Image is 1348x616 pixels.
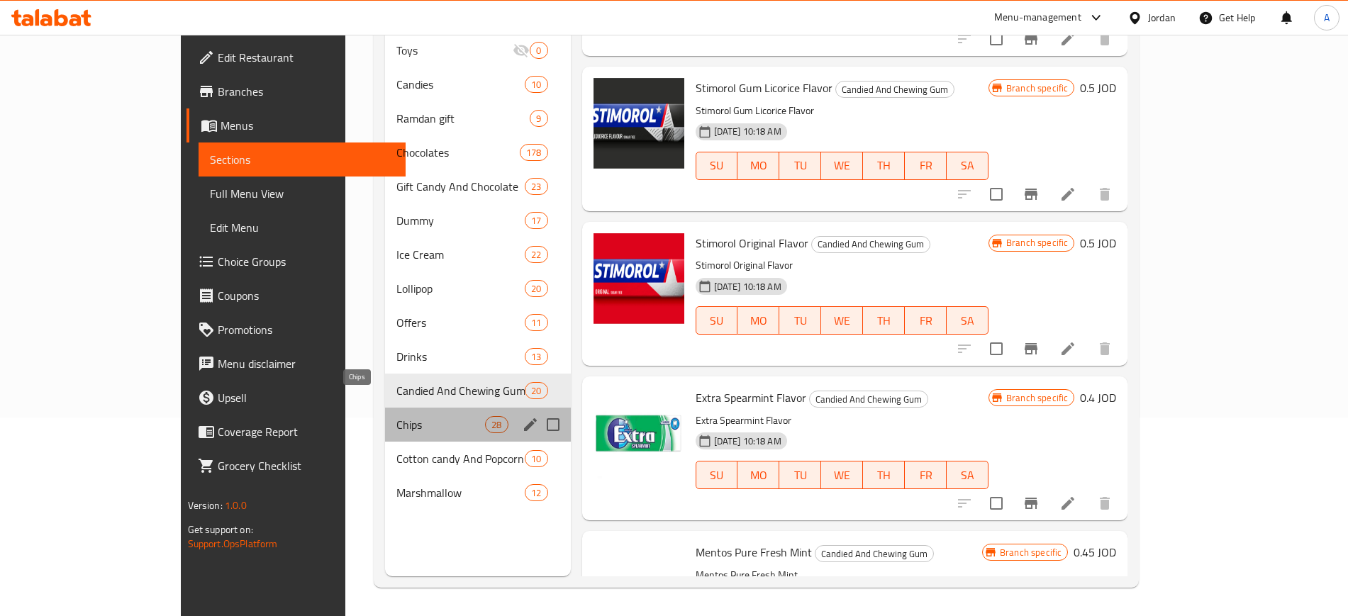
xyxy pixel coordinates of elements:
[702,465,733,486] span: SU
[520,146,547,159] span: 178
[396,484,525,501] span: Marshmallow
[835,81,954,98] div: Candied And Chewing Gum
[785,310,815,331] span: TU
[809,391,928,408] div: Candied And Chewing Gum
[1014,177,1048,211] button: Branch-specific-item
[396,348,525,365] span: Drinks
[1001,391,1074,405] span: Branch specific
[1001,236,1074,250] span: Branch specific
[525,484,547,501] div: items
[779,306,821,335] button: TU
[396,178,525,195] div: Gift Candy And Chocolate
[952,310,983,331] span: SA
[696,306,738,335] button: SU
[810,391,928,408] span: Candied And Chewing Gum
[186,74,406,108] a: Branches
[594,78,684,169] img: Stimorol Gum Licorice Flavor
[525,214,547,228] span: 17
[821,461,863,489] button: WE
[218,457,394,474] span: Grocery Checklist
[779,152,821,180] button: TU
[530,112,547,125] span: 9
[396,110,530,127] div: Ramdan gift
[218,83,394,100] span: Branches
[525,348,547,365] div: items
[525,246,547,263] div: items
[525,78,547,91] span: 10
[525,452,547,466] span: 10
[743,310,774,331] span: MO
[981,179,1011,209] span: Select to update
[1148,10,1176,26] div: Jordan
[696,542,812,563] span: Mentos Pure Fresh Mint
[385,476,571,510] div: Marshmallow12
[708,435,787,448] span: [DATE] 10:18 AM
[952,465,983,486] span: SA
[396,212,525,229] span: Dummy
[218,389,394,406] span: Upsell
[910,310,941,331] span: FR
[696,77,832,99] span: Stimorol Gum Licorice Flavor
[486,418,507,432] span: 28
[708,125,787,138] span: [DATE] 10:18 AM
[905,306,947,335] button: FR
[525,280,547,297] div: items
[396,416,486,433] span: Chips
[905,152,947,180] button: FR
[210,151,394,168] span: Sections
[981,334,1011,364] span: Select to update
[827,155,857,176] span: WE
[1080,78,1116,98] h6: 0.5 JOD
[947,461,988,489] button: SA
[385,271,571,306] div: Lollipop20
[186,449,406,483] a: Grocery Checklist
[836,82,954,98] span: Candied And Chewing Gum
[385,135,571,169] div: Chocolates178
[1059,186,1076,203] a: Edit menu item
[385,67,571,101] div: Candies10
[396,144,520,161] div: Chocolates
[218,49,394,66] span: Edit Restaurant
[385,101,571,135] div: Ramdan gift9
[525,382,547,399] div: items
[520,144,547,161] div: items
[947,152,988,180] button: SA
[708,280,787,293] span: [DATE] 10:18 AM
[696,152,738,180] button: SU
[785,155,815,176] span: TU
[821,152,863,180] button: WE
[863,461,905,489] button: TH
[910,465,941,486] span: FR
[1014,22,1048,56] button: Branch-specific-item
[737,461,779,489] button: MO
[863,306,905,335] button: TH
[186,40,406,74] a: Edit Restaurant
[525,180,547,194] span: 23
[385,374,571,408] div: Candied And Chewing Gum20
[821,306,863,335] button: WE
[485,416,508,433] div: items
[530,110,547,127] div: items
[385,408,571,442] div: Chips28edit
[186,279,406,313] a: Coupons
[221,117,394,134] span: Menus
[743,465,774,486] span: MO
[811,236,930,253] div: Candied And Chewing Gum
[525,76,547,93] div: items
[396,450,525,467] span: Cotton candy And Popcorn
[525,450,547,467] div: items
[385,169,571,203] div: Gift Candy And Chocolate23
[396,382,525,399] span: Candied And Chewing Gum
[385,306,571,340] div: Offers11
[520,414,541,435] button: edit
[396,246,525,263] span: Ice Cream
[1014,332,1048,366] button: Branch-specific-item
[785,465,815,486] span: TU
[812,236,930,252] span: Candied And Chewing Gum
[525,316,547,330] span: 11
[199,211,406,245] a: Edit Menu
